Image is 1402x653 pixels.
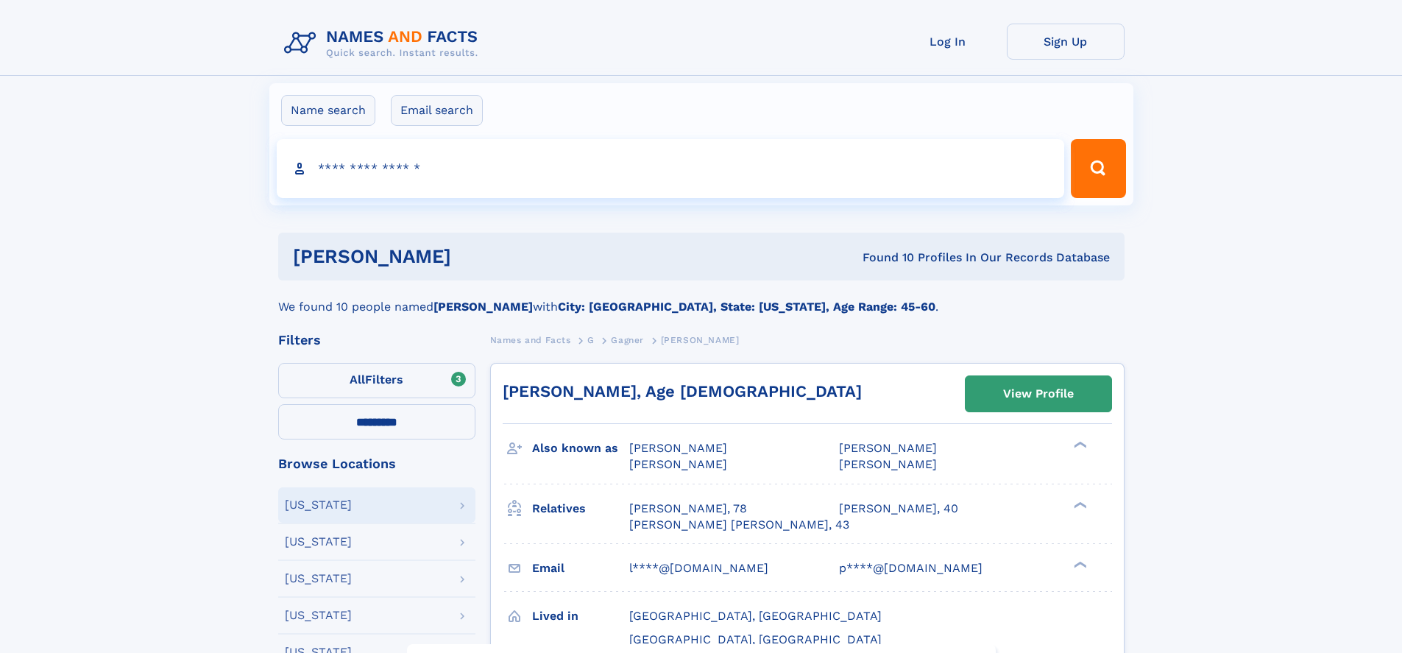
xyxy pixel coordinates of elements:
div: Filters [278,333,475,347]
label: Name search [281,95,375,126]
span: All [350,373,365,386]
span: [GEOGRAPHIC_DATA], [GEOGRAPHIC_DATA] [629,609,882,623]
div: ❯ [1070,500,1088,509]
div: [US_STATE] [285,499,352,511]
label: Filters [278,363,475,398]
a: View Profile [966,376,1111,412]
a: G [587,331,595,349]
div: [US_STATE] [285,610,352,621]
label: Email search [391,95,483,126]
a: Log In [889,24,1007,60]
a: [PERSON_NAME], 40 [839,501,958,517]
h3: Email [532,556,629,581]
div: [US_STATE] [285,536,352,548]
span: Gagner [611,335,644,345]
h1: [PERSON_NAME] [293,247,657,266]
span: [PERSON_NAME] [839,441,937,455]
span: [PERSON_NAME] [661,335,740,345]
span: [PERSON_NAME] [839,457,937,471]
input: search input [277,139,1065,198]
span: [PERSON_NAME] [629,441,727,455]
div: We found 10 people named with . [278,280,1125,316]
h3: Also known as [532,436,629,461]
a: Sign Up [1007,24,1125,60]
button: Search Button [1071,139,1125,198]
a: Gagner [611,331,644,349]
div: ❯ [1070,560,1088,569]
span: [PERSON_NAME] [629,457,727,471]
div: View Profile [1003,377,1074,411]
a: Names and Facts [490,331,571,349]
span: [GEOGRAPHIC_DATA], [GEOGRAPHIC_DATA] [629,632,882,646]
div: [US_STATE] [285,573,352,585]
span: G [587,335,595,345]
a: [PERSON_NAME] [PERSON_NAME], 43 [629,517,849,533]
a: [PERSON_NAME], Age [DEMOGRAPHIC_DATA] [503,382,862,400]
h3: Relatives [532,496,629,521]
img: Logo Names and Facts [278,24,490,63]
div: Browse Locations [278,457,475,470]
b: City: [GEOGRAPHIC_DATA], State: [US_STATE], Age Range: 45-60 [558,300,935,314]
h3: Lived in [532,604,629,629]
a: [PERSON_NAME], 78 [629,501,747,517]
div: Found 10 Profiles In Our Records Database [656,250,1110,266]
div: ❯ [1070,440,1088,450]
b: [PERSON_NAME] [433,300,533,314]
